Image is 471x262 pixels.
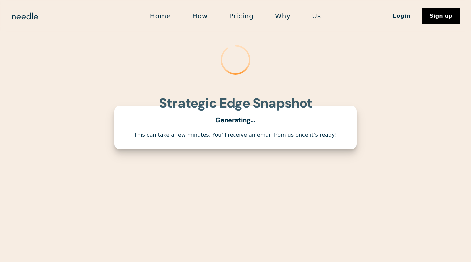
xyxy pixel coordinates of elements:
[430,13,452,19] div: Sign up
[182,9,219,23] a: How
[218,9,264,23] a: Pricing
[215,116,256,124] div: Generating...
[122,132,349,139] div: This can take a few minutes. You’ll receive an email from us once it’s ready!
[382,10,422,22] a: Login
[264,9,301,23] a: Why
[422,8,460,24] a: Sign up
[159,94,312,112] strong: Strategic Edge Snapshot
[301,9,332,23] a: Us
[139,9,182,23] a: Home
